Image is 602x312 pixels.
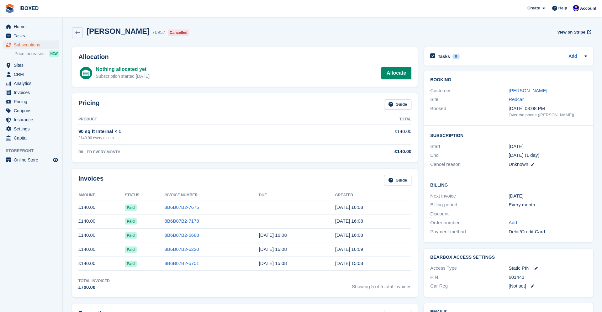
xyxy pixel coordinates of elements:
[52,156,59,164] a: Preview store
[165,218,199,224] a: 8B6B07B2-7178
[3,97,59,106] a: menu
[14,97,51,106] span: Pricing
[3,40,59,49] a: menu
[430,96,509,103] div: Site
[438,54,450,59] h2: Tasks
[14,88,51,97] span: Invoices
[430,161,509,168] div: Cancel reason
[14,115,51,124] span: Insurance
[168,29,189,36] div: Cancelled
[430,219,509,226] div: Order number
[509,283,587,290] div: [Not set]
[3,88,59,97] a: menu
[335,190,411,200] th: Created
[384,99,412,110] a: Guide
[14,156,51,164] span: Online Store
[165,246,199,252] a: 8B6B07B2-6220
[430,182,587,188] h2: Billing
[430,143,509,150] div: Start
[125,261,136,267] span: Paid
[509,152,539,158] span: [DATE] (1 day)
[3,70,59,79] a: menu
[14,106,51,115] span: Coupons
[14,134,51,142] span: Capital
[259,261,287,266] time: 2025-03-15 15:08:17 UTC
[78,99,100,110] h2: Pricing
[78,114,317,124] th: Product
[384,175,412,185] a: Guide
[165,204,199,210] a: 8B6B07B2-7675
[335,204,363,210] time: 2025-07-14 15:08:37 UTC
[14,79,51,88] span: Analytics
[509,210,587,218] div: -
[78,214,125,228] td: £140.00
[335,246,363,252] time: 2025-04-14 15:09:09 UTC
[509,161,528,167] span: Unknown
[78,135,317,141] div: £140.00 every month
[430,152,509,159] div: End
[14,61,51,70] span: Sites
[430,105,509,118] div: Booked
[335,218,363,224] time: 2025-06-14 15:08:23 UTC
[430,255,587,260] h2: BearBox Access Settings
[568,53,577,60] a: Add
[430,274,509,281] div: PIN
[125,190,164,200] th: Status
[509,143,523,150] time: 2025-03-14 01:00:00 UTC
[259,232,287,238] time: 2025-05-15 15:08:17 UTC
[3,31,59,40] a: menu
[152,29,165,36] div: 76957
[14,51,45,57] span: Price increases
[509,97,524,102] a: Redcar
[5,4,14,13] img: stora-icon-8386f47178a22dfd0bd8f6a31ec36ba5ce8667c1dd55bd0f319d3a0aa187defe.svg
[509,201,587,209] div: Every month
[78,149,317,155] div: BILLED EVERY MONTH
[335,261,363,266] time: 2025-03-14 15:08:17 UTC
[580,5,596,12] span: Account
[430,87,509,94] div: Customer
[3,156,59,164] a: menu
[317,148,411,155] div: £140.00
[78,53,411,61] h2: Allocation
[430,228,509,235] div: Payment method
[430,193,509,200] div: Next invoice
[557,29,585,35] span: View on Stripe
[125,246,136,253] span: Paid
[259,246,287,252] time: 2025-04-15 15:08:17 UTC
[509,228,587,235] div: Debit/Credit Card
[259,190,335,200] th: Due
[87,27,150,35] h2: [PERSON_NAME]
[509,265,587,272] div: Static PIN
[509,219,517,226] a: Add
[125,204,136,211] span: Paid
[3,79,59,88] a: menu
[125,232,136,239] span: Paid
[165,232,199,238] a: 8B6B07B2-6688
[452,54,460,59] div: 0
[3,22,59,31] a: menu
[78,190,125,200] th: Amount
[3,134,59,142] a: menu
[509,274,587,281] div: 601443
[527,5,540,11] span: Create
[381,67,411,79] a: Allocate
[49,50,59,57] div: NEW
[430,265,509,272] div: Access Type
[78,242,125,256] td: £140.00
[78,128,317,135] div: 90 sq ft Internal × 1
[3,61,59,70] a: menu
[430,77,587,82] h2: Booking
[3,106,59,115] a: menu
[3,124,59,133] a: menu
[14,50,59,57] a: Price increases NEW
[96,66,150,73] div: Nothing allocated yet
[430,132,587,138] h2: Subscription
[78,284,110,291] div: £700.00
[78,278,110,284] div: Total Invoiced
[317,114,411,124] th: Total
[573,5,579,11] img: Noor Rashid
[558,5,567,11] span: Help
[430,210,509,218] div: Discount
[509,105,587,112] div: [DATE] 03:08 PM
[165,261,199,266] a: 8B6B07B2-5751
